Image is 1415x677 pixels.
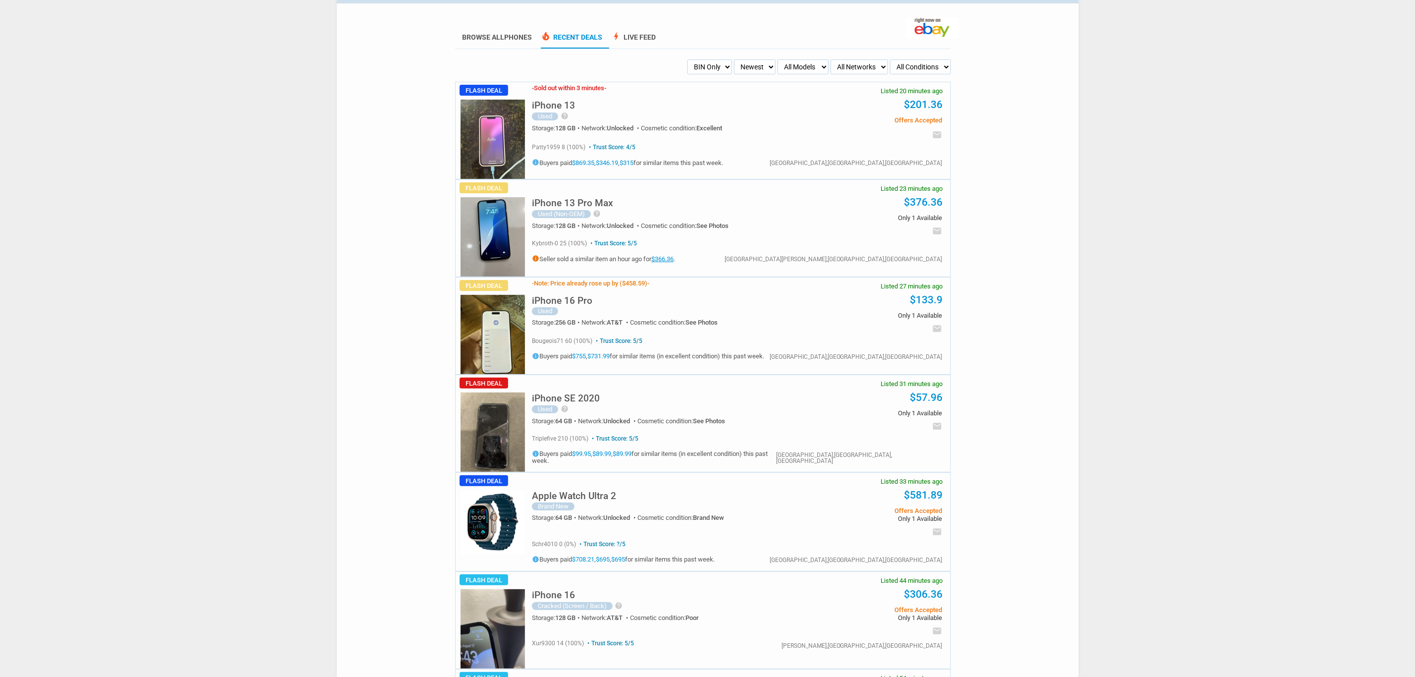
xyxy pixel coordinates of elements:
[460,280,508,291] span: Flash Deal
[532,319,581,326] div: Storage:
[532,602,613,610] div: Cracked (Screen / Back)
[572,159,594,167] a: $869.35
[532,640,584,647] span: xur9300 14 (100%)
[460,574,508,585] span: Flash Deal
[532,85,606,91] h3: Sold out within 3 minutes
[590,435,638,442] span: Trust Score: 5/5
[592,451,611,458] a: $89.99
[607,124,633,132] span: Unlocked
[461,197,525,277] img: s-l225.jpg
[578,514,637,521] div: Network:
[581,319,630,326] div: Network:
[933,421,943,431] i: email
[532,159,539,166] i: info
[593,210,601,218] i: help
[532,125,581,131] div: Storage:
[555,514,572,521] span: 64 GB
[555,319,576,326] span: 256 GB
[532,255,539,262] i: info
[933,626,943,636] i: email
[630,615,699,621] div: Cosmetic condition:
[904,489,943,501] a: $581.89
[904,196,943,208] a: $376.36
[532,84,534,92] span: -
[647,280,649,287] span: -
[611,31,621,41] span: bolt
[685,319,718,326] span: See Photos
[603,417,630,425] span: Unlocked
[793,215,942,221] span: Only 1 Available
[532,493,616,501] a: Apple Watch Ultra 2
[641,125,722,131] div: Cosmetic condition:
[572,353,586,360] a: $755
[770,557,943,563] div: [GEOGRAPHIC_DATA],[GEOGRAPHIC_DATA],[GEOGRAPHIC_DATA]
[532,103,575,110] a: iPhone 13
[532,615,581,621] div: Storage:
[581,615,630,621] div: Network:
[572,451,591,458] a: $99.95
[532,338,592,344] span: bougeois71 60 (100%)
[933,226,943,236] i: email
[585,640,634,647] span: Trust Score: 5/5
[581,125,641,131] div: Network:
[615,602,623,610] i: help
[611,33,656,49] a: boltLive Feed
[587,353,610,360] a: $731.99
[532,113,558,120] div: Used
[770,354,943,360] div: [GEOGRAPHIC_DATA],[GEOGRAPHIC_DATA],[GEOGRAPHIC_DATA]
[881,88,943,94] span: Listed 20 minutes ago
[776,452,942,464] div: [GEOGRAPHIC_DATA],[GEOGRAPHIC_DATA],[GEOGRAPHIC_DATA]
[532,435,588,442] span: triplefive 210 (100%)
[581,223,641,229] div: Network:
[532,352,539,360] i: info
[541,31,551,41] span: local_fire_department
[611,556,625,564] a: $695
[793,607,942,613] span: Offers Accepted
[555,614,576,621] span: 128 GB
[532,450,776,464] h5: Buyers paid , , for similar items (in excellent condition) this past week.
[532,240,587,247] span: kybroth-0 25 (100%)
[532,101,575,110] h5: iPhone 13
[532,556,539,563] i: info
[462,33,532,41] a: Browse AllPhones
[532,541,576,548] span: schr4010 0 (0%)
[572,556,594,564] a: $708.21
[532,556,715,563] h5: Buyers paid , , for similar items this past week.
[532,298,592,305] a: iPhone 16 Pro
[532,352,764,360] h5: Buyers paid , for similar items (in excellent condition) this past week.
[630,319,718,326] div: Cosmetic condition:
[696,222,729,229] span: See Photos
[881,283,943,289] span: Listed 27 minutes ago
[596,556,610,564] a: $695
[532,159,723,166] h5: Buyers paid , , for similar items this past week.
[693,417,725,425] span: See Photos
[603,514,630,521] span: Unlocked
[793,312,942,319] span: Only 1 Available
[541,33,602,49] a: local_fire_departmentRecent Deals
[881,381,943,387] span: Listed 31 minutes ago
[594,338,642,344] span: Trust Score: 5/5
[604,84,606,92] span: -
[532,394,600,403] h5: iPhone SE 2020
[613,451,631,458] a: $89.99
[461,100,525,179] img: s-l225.jpg
[461,295,525,374] img: s-l225.jpg
[461,393,525,472] img: s-l225.jpg
[532,395,600,403] a: iPhone SE 2020
[693,514,724,521] span: Brand New
[532,280,649,286] h3: Note: Price already rose up by ($458.59)
[532,210,591,218] div: Used (Non-OEM)
[532,590,575,600] h5: iPhone 16
[461,490,525,554] img: s-l225.jpg
[607,222,633,229] span: Unlocked
[504,33,532,41] span: Phones
[460,378,508,389] span: Flash Deal
[881,478,943,485] span: Listed 33 minutes ago
[532,405,558,413] div: Used
[532,198,613,208] h5: iPhone 13 Pro Max
[933,130,943,140] i: email
[555,417,572,425] span: 64 GB
[933,527,943,537] i: email
[641,223,729,229] div: Cosmetic condition:
[651,255,674,263] a: $366.36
